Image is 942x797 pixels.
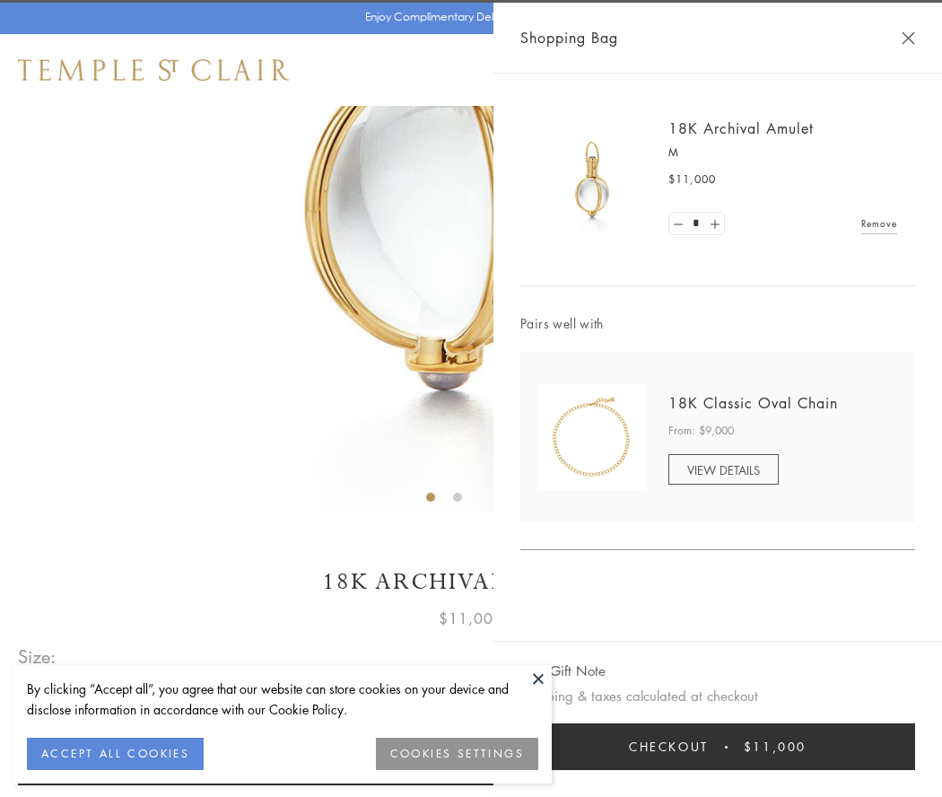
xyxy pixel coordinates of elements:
[520,313,915,334] span: Pairs well with
[902,31,915,45] button: Close Shopping Bag
[687,461,760,478] span: VIEW DETAILS
[668,454,779,485] a: VIEW DETAILS
[538,126,646,233] img: 18K Archival Amulet
[668,422,734,440] span: From: $9,000
[18,566,924,598] h1: 18K Archival Amulet
[520,685,915,707] p: Shipping & taxes calculated at checkout
[18,59,289,81] img: Temple St. Clair
[520,26,618,49] span: Shopping Bag
[668,118,814,138] a: 18K Archival Amulet
[365,8,569,26] p: Enjoy Complimentary Delivery & Returns
[520,660,606,682] button: Add Gift Note
[27,738,204,770] button: ACCEPT ALL COOKIES
[668,144,897,162] p: M
[744,737,807,757] span: $11,000
[520,723,915,770] button: Checkout $11,000
[18,642,57,671] span: Size:
[376,738,538,770] button: COOKIES SETTINGS
[538,383,646,491] img: N88865-OV18
[668,393,838,413] a: 18K Classic Oval Chain
[861,214,897,233] a: Remove
[629,737,709,757] span: Checkout
[439,607,503,630] span: $11,000
[669,213,687,235] a: Set quantity to 0
[27,679,538,720] div: By clicking “Accept all”, you agree that our website can store cookies on your device and disclos...
[668,171,716,188] span: $11,000
[705,213,723,235] a: Set quantity to 2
